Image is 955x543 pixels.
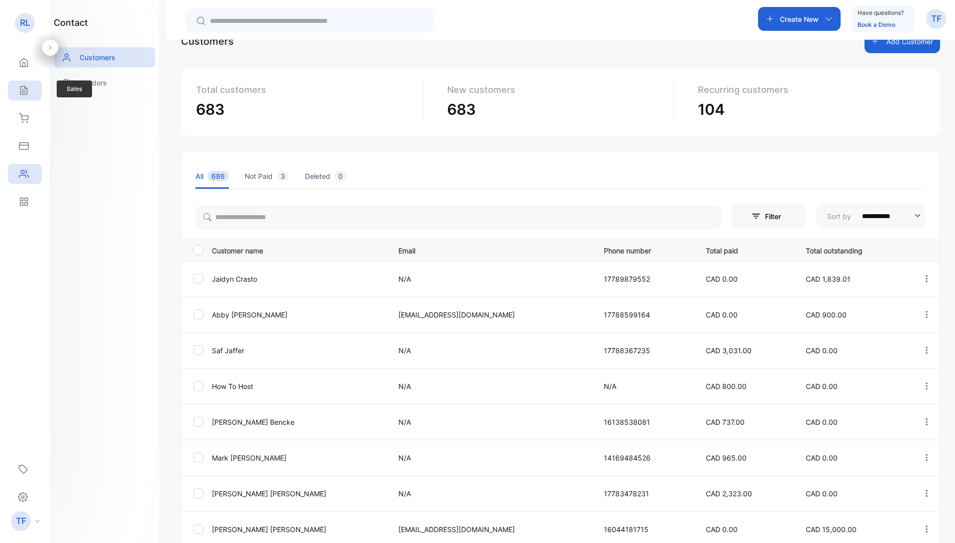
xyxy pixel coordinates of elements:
[196,98,415,121] p: 683
[926,7,946,31] button: TF
[806,275,851,283] span: CAD 1,839.01
[212,417,386,427] p: [PERSON_NAME] Bencke
[780,14,819,24] p: Create New
[806,243,901,256] p: Total outstanding
[816,204,926,228] button: Sort by
[931,12,942,25] p: TF
[54,47,155,68] a: Customers
[604,310,685,320] p: 17788599164
[604,524,685,535] p: 16044181715
[16,515,26,528] p: TF
[212,243,386,256] p: Customer name
[706,243,785,256] p: Total paid
[806,489,838,498] span: CAD 0.00
[398,381,583,391] p: N/A
[706,418,745,426] span: CAD 737.00
[212,524,386,535] p: [PERSON_NAME] [PERSON_NAME]
[827,211,851,222] p: Sort by
[447,83,666,96] p: New customers
[334,171,347,181] span: 0
[398,243,583,256] p: Email
[806,310,847,319] span: CAD 900.00
[706,275,738,283] span: CAD 0.00
[398,453,583,463] p: N/A
[398,524,583,535] p: [EMAIL_ADDRESS][DOMAIN_NAME]
[604,381,685,391] p: N/A
[806,346,838,355] span: CAD 0.00
[398,488,583,499] p: N/A
[20,16,30,29] p: RL
[604,274,685,284] p: 17789879552
[195,163,229,189] li: All
[806,382,838,390] span: CAD 0.00
[706,454,747,462] span: CAD 965.00
[758,7,841,31] button: Create New
[864,29,940,53] button: Add Customer
[398,345,583,356] p: N/A
[858,8,904,18] p: Have questions?
[305,163,347,189] li: Deleted
[212,310,386,320] p: Abby [PERSON_NAME]
[54,73,155,93] a: Vendors
[212,274,386,284] p: Jaidyn Crasto
[447,98,666,121] p: 683
[698,83,917,96] p: Recurring customers
[706,346,752,355] span: CAD 3,031.00
[858,21,895,28] a: Book a Demo
[806,454,838,462] span: CAD 0.00
[706,489,752,498] span: CAD 2,323.00
[706,382,747,390] span: CAD 800.00
[181,34,234,49] div: Customers
[604,488,685,499] p: 17783478231
[212,381,386,391] p: How To Host
[706,525,738,534] span: CAD 0.00
[54,16,88,29] h1: contact
[398,310,583,320] p: [EMAIL_ADDRESS][DOMAIN_NAME]
[57,80,92,97] span: Sales
[212,488,386,499] p: [PERSON_NAME] [PERSON_NAME]
[80,52,115,63] p: Customers
[80,78,107,88] p: Vendors
[604,417,685,427] p: 16138538081
[212,453,386,463] p: Mark [PERSON_NAME]
[207,171,229,181] span: 686
[698,98,917,121] p: 104
[604,345,685,356] p: 17788367235
[806,525,857,534] span: CAD 15,000.00
[604,453,685,463] p: 14169484526
[398,274,583,284] p: N/A
[212,345,386,356] p: Saf Jaffer
[8,4,38,34] button: Open LiveChat chat widget
[706,310,738,319] span: CAD 0.00
[245,163,289,189] li: Not Paid
[604,243,685,256] p: Phone number
[196,83,415,96] p: Total customers
[398,417,583,427] p: N/A
[277,171,289,181] span: 3
[806,418,838,426] span: CAD 0.00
